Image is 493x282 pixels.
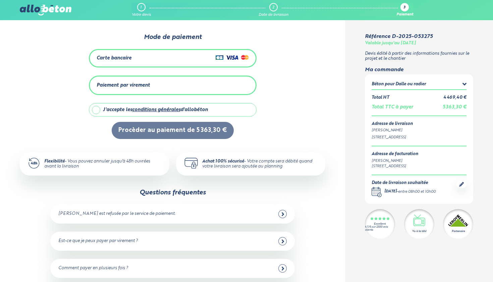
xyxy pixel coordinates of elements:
summary: Béton pour Dalle ou radier [372,81,467,89]
div: Mode de paiement [81,34,264,41]
div: Adresse de facturation [372,152,418,157]
div: [STREET_ADDRESS] [372,163,418,169]
div: [STREET_ADDRESS] [372,135,467,140]
div: Questions fréquentes [140,189,206,196]
div: Béton pour Dalle ou radier [372,82,426,87]
div: 4 469,40 € [443,95,467,100]
a: 2 Date de livraison [259,3,288,17]
p: Devis édité à partir des informations fournies sur le projet et le chantier [365,51,473,61]
img: allobéton [20,5,71,15]
div: [PERSON_NAME] [372,158,418,164]
div: [PERSON_NAME] est refusée par le service de paiement. [58,211,175,217]
div: Adresse de livraison [372,122,467,127]
div: Vu à la télé [412,229,426,233]
strong: Flexibilité [44,159,65,163]
a: 3 Paiement [396,3,413,17]
div: Partenaire [452,229,465,233]
div: Total TTC à payer [372,104,413,110]
div: [DATE] [384,189,397,195]
div: 1 [140,5,142,10]
div: Comment payer en plusieurs fois ? [58,266,128,271]
div: - Votre compte sera débité quand votre livraison sera ajoutée au planning [202,159,318,169]
img: Cartes de crédit [216,53,249,61]
div: - Vous pouvez annuler jusqu'à 48h ouvrées avant la livraison [44,159,161,169]
div: Paiement par virement [97,83,150,88]
div: Paiement [396,13,413,17]
div: entre 08h00 et 10h00 [398,189,436,195]
span: 5 363,30 € [443,105,467,109]
div: Date de livraison souhaitée [372,181,436,186]
strong: Achat 100% sécurisé [202,159,244,163]
div: Carte bancaire [97,55,131,61]
div: Référence D-2025-053275 [365,34,433,40]
div: [PERSON_NAME] [372,128,467,133]
div: J'accepte les d'allobéton [103,107,208,113]
div: - [384,189,436,195]
div: Ma commande [365,67,473,73]
div: Votre devis [132,13,151,17]
div: Est-ce que je peux payer par virement ? [58,239,138,244]
div: 4.7/5 sur 2300 avis clients [365,226,395,232]
div: 3 [403,6,405,10]
a: 1 Votre devis [132,3,151,17]
div: Valable jusqu'au [DATE] [365,41,416,46]
a: conditions générales [132,107,180,112]
div: Total HT [372,95,389,100]
button: Procèder au paiement de 5 363,30 € [112,122,234,139]
div: Excellent [374,223,386,226]
div: 2 [272,5,274,10]
div: Date de livraison [259,13,288,17]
